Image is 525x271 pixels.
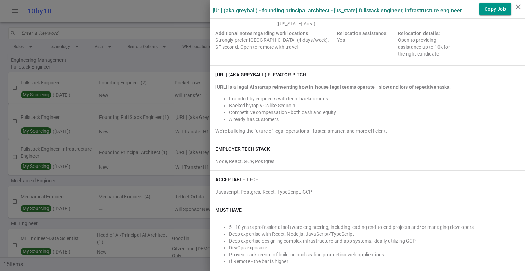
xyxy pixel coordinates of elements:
[398,30,456,57] div: Open to providing assistance up to 10k for the right candidate
[215,84,450,90] strong: [URL] is a legal AI startup reinventing how in-house legal teams operate - slow and lots of repet...
[215,71,306,78] h6: [URL] (aka Greyball) elevator pitch
[229,116,279,122] span: Already has customers
[514,3,522,11] i: close
[229,224,520,231] li: 5–10 years professional software engineering, including leading end-to-end projects and/or managi...
[229,251,520,258] li: Proven track record of building and scaling production web applications
[337,30,395,57] div: Yes
[215,176,259,183] h6: ACCEPTABLE TECH
[229,244,520,251] li: DevOps exposure
[398,30,440,36] span: Relocation details:
[337,30,388,36] span: Relocation assistance:
[229,231,520,237] li: Deep expertise with React, Node.js, JavaScript/TypeScript
[215,159,274,164] span: Node, React, GCP, Postgres
[215,207,242,213] h6: Must Have
[479,3,511,15] button: Copy Job
[229,237,520,244] li: Deep expertise designing complex infrastructure and app systems, ideally utilizing GCP
[215,186,520,195] div: Javascript, Postgres, React, TypeScript, GCP
[229,258,520,265] li: If Remote - the bar is higher
[229,110,336,115] span: Competitive compensation - both cash and equity
[229,103,251,108] span: Backed by
[215,146,270,152] h6: EMPLOYER TECH STACK
[215,127,520,134] div: We're building the future of legal operations—faster, smarter, and more efficient.
[215,30,309,36] span: Additional notes regarding work locations:
[229,102,520,109] li: top VCs like Sequoia
[229,95,520,102] li: Founded by engineers with legal backgrounds
[213,7,462,14] label: [URL] (aka Greyball) - Founding Principal Architect - [US_STATE] | Fullstack Engineer, Infrastruc...
[215,30,334,57] div: Strongly prefer [GEOGRAPHIC_DATA] (4 days/week). SF second. Open to remote with travel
